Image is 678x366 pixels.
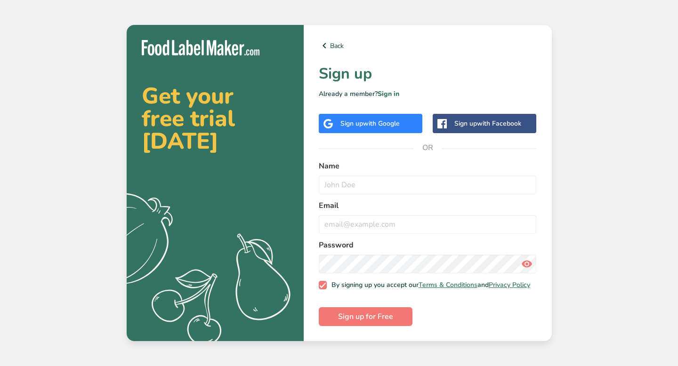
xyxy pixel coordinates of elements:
[413,134,442,162] span: OR
[419,280,477,289] a: Terms & Conditions
[454,119,521,128] div: Sign up
[319,307,412,326] button: Sign up for Free
[319,160,537,172] label: Name
[489,280,530,289] a: Privacy Policy
[327,281,530,289] span: By signing up you accept our and
[477,119,521,128] span: with Facebook
[319,175,537,194] input: John Doe
[363,119,400,128] span: with Google
[340,119,400,128] div: Sign up
[378,89,399,98] a: Sign in
[142,85,289,152] h2: Get your free trial [DATE]
[319,200,537,211] label: Email
[319,63,537,85] h1: Sign up
[319,215,537,234] input: email@example.com
[319,40,537,51] a: Back
[319,239,537,251] label: Password
[338,311,393,322] span: Sign up for Free
[142,40,259,56] img: Food Label Maker
[319,89,537,99] p: Already a member?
